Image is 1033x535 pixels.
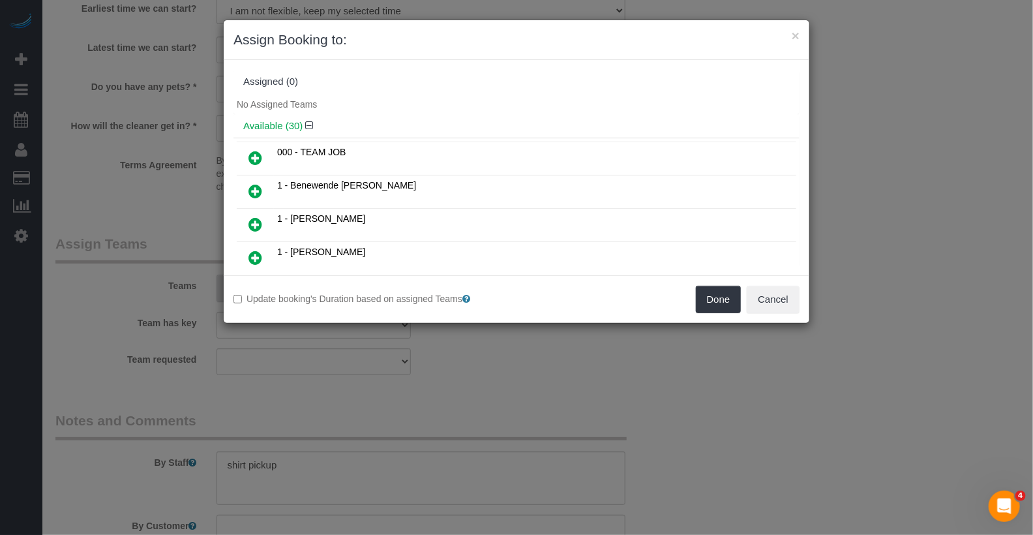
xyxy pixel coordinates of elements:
button: × [792,29,800,42]
input: Update booking's Duration based on assigned Teams [233,295,242,303]
div: Assigned (0) [243,76,790,87]
iframe: Intercom live chat [989,491,1020,522]
button: Done [696,286,741,313]
h4: Available (30) [243,121,790,132]
span: 1 - Benewende [PERSON_NAME] [277,180,416,191]
span: 1 - [PERSON_NAME] [277,213,365,224]
span: 000 - TEAM JOB [277,147,346,157]
span: No Assigned Teams [237,99,317,110]
button: Cancel [747,286,800,313]
span: 4 [1015,491,1026,501]
h3: Assign Booking to: [233,30,800,50]
span: 1 - [PERSON_NAME] [277,247,365,257]
label: Update booking's Duration based on assigned Teams [233,292,507,305]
